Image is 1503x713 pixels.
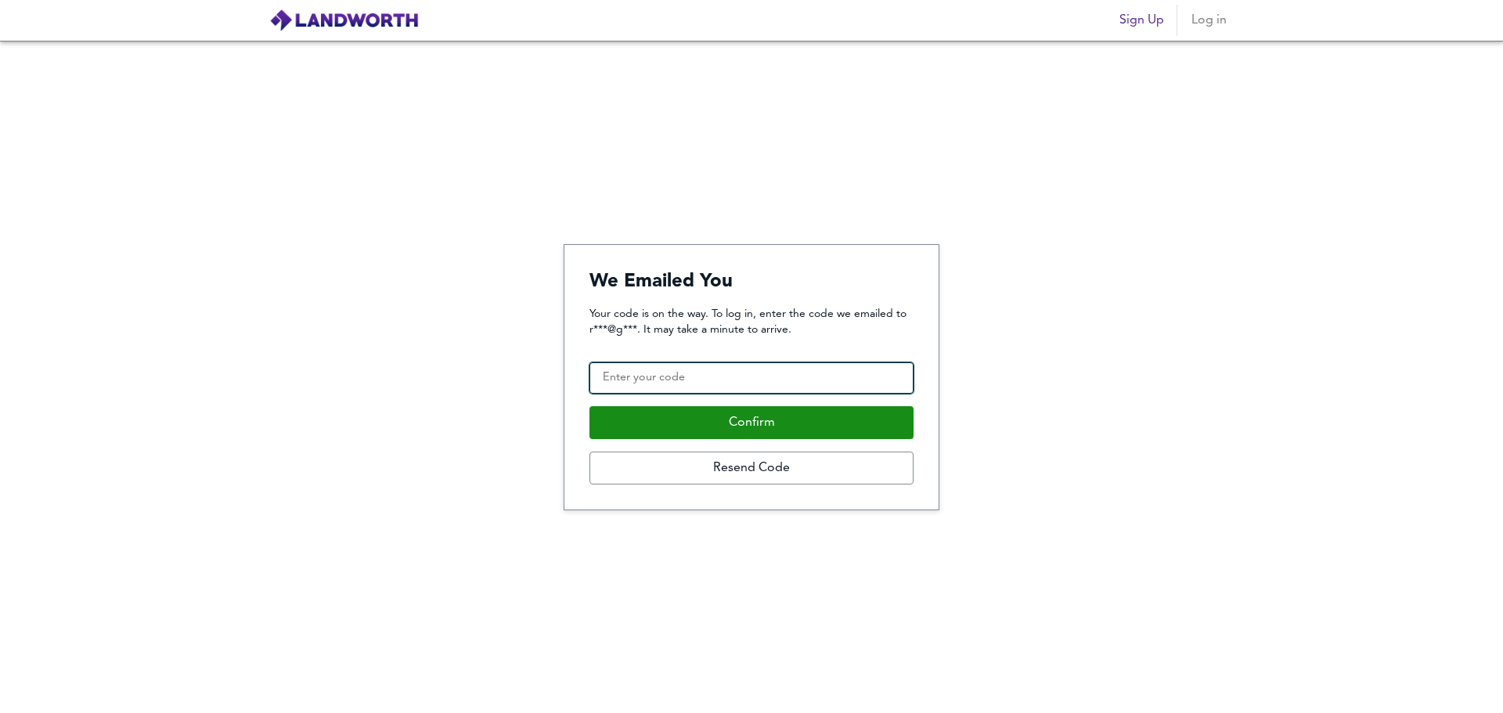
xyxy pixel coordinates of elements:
input: Enter your code [589,362,914,394]
p: Your code is on the way. To log in, enter the code we emailed to r***@g***. It may take a minute ... [589,306,914,337]
img: logo [269,9,419,32]
button: Confirm [589,406,914,439]
button: Sign Up [1113,5,1170,36]
h4: We Emailed You [589,270,914,293]
button: Resend Code [589,452,914,484]
span: Log in [1190,9,1227,31]
span: Sign Up [1119,9,1164,31]
button: Log in [1184,5,1234,36]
